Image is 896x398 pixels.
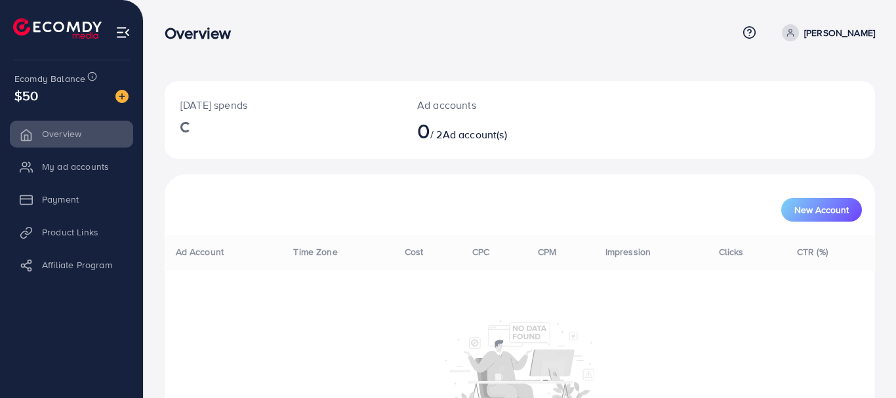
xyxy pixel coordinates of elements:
[180,97,386,113] p: [DATE] spends
[115,90,129,103] img: image
[777,24,875,41] a: [PERSON_NAME]
[443,127,507,142] span: Ad account(s)
[417,115,430,146] span: 0
[794,205,849,214] span: New Account
[14,86,38,105] span: $50
[14,72,85,85] span: Ecomdy Balance
[804,25,875,41] p: [PERSON_NAME]
[781,198,862,222] button: New Account
[165,24,241,43] h3: Overview
[417,118,563,143] h2: / 2
[115,25,131,40] img: menu
[13,18,102,39] img: logo
[417,97,563,113] p: Ad accounts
